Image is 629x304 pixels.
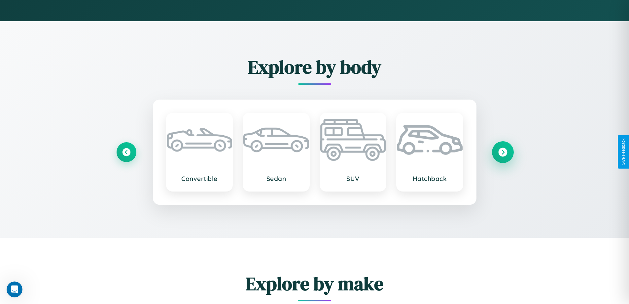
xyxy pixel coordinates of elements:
[250,175,302,183] h3: Sedan
[621,139,626,165] div: Give Feedback
[117,271,513,296] h2: Explore by make
[173,175,226,183] h3: Convertible
[7,282,22,297] iframe: Intercom live chat
[117,54,513,80] h2: Explore by body
[327,175,379,183] h3: SUV
[403,175,456,183] h3: Hatchback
